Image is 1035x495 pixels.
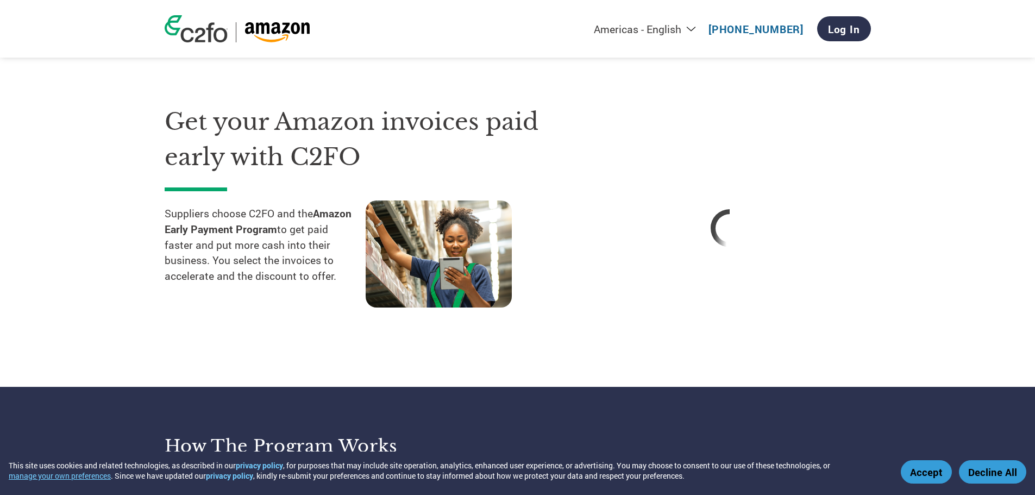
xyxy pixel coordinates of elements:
p: Suppliers choose C2FO and the to get paid faster and put more cash into their business. You selec... [165,206,366,299]
h3: How the program works [165,435,504,457]
a: privacy policy [206,471,253,481]
img: Amazon [244,22,310,42]
a: privacy policy [236,460,283,471]
a: [PHONE_NUMBER] [708,22,804,36]
button: Decline All [959,460,1026,484]
button: manage your own preferences [9,471,111,481]
a: Log In [817,16,871,41]
h1: Get your Amazon invoices paid early with C2FO [165,104,556,174]
img: supply chain worker [366,200,512,308]
strong: Amazon Early Payment Program [165,206,352,236]
div: This site uses cookies and related technologies, as described in our , for purposes that may incl... [9,460,885,481]
button: Accept [901,460,952,484]
img: c2fo logo [165,15,228,42]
